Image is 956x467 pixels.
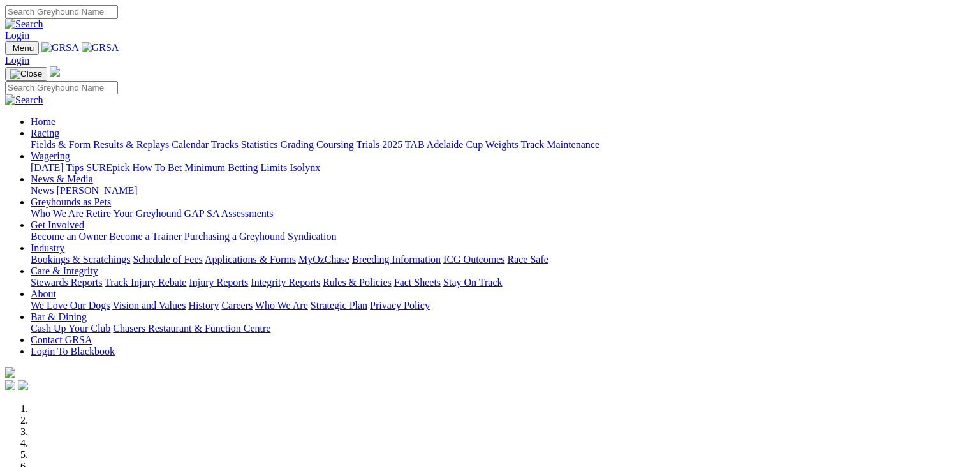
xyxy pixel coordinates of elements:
[31,208,84,219] a: Who We Are
[382,139,483,150] a: 2025 TAB Adelaide Cup
[31,254,951,265] div: Industry
[112,300,186,311] a: Vision and Values
[184,208,274,219] a: GAP SA Assessments
[31,346,115,357] a: Login To Blackbook
[5,5,118,19] input: Search
[18,380,28,390] img: twitter.svg
[184,162,287,173] a: Minimum Betting Limits
[31,254,130,265] a: Bookings & Scratchings
[31,185,951,196] div: News & Media
[13,43,34,53] span: Menu
[485,139,518,150] a: Weights
[31,174,93,184] a: News & Media
[31,162,84,173] a: [DATE] Tips
[5,30,29,41] a: Login
[31,116,55,127] a: Home
[370,300,430,311] a: Privacy Policy
[311,300,367,311] a: Strategic Plan
[5,94,43,106] img: Search
[31,311,87,322] a: Bar & Dining
[56,185,137,196] a: [PERSON_NAME]
[241,139,278,150] a: Statistics
[31,300,951,311] div: About
[298,254,349,265] a: MyOzChase
[31,300,110,311] a: We Love Our Dogs
[109,231,182,242] a: Become a Trainer
[443,254,504,265] a: ICG Outcomes
[31,242,64,253] a: Industry
[189,277,248,288] a: Injury Reports
[352,254,441,265] a: Breeding Information
[323,277,392,288] a: Rules & Policies
[205,254,296,265] a: Applications & Forms
[255,300,308,311] a: Who We Are
[31,334,92,345] a: Contact GRSA
[394,277,441,288] a: Fact Sheets
[31,323,110,334] a: Cash Up Your Club
[251,277,320,288] a: Integrity Reports
[288,231,336,242] a: Syndication
[31,151,70,161] a: Wagering
[172,139,209,150] a: Calendar
[521,139,599,150] a: Track Maintenance
[184,231,285,242] a: Purchasing a Greyhound
[281,139,314,150] a: Grading
[221,300,253,311] a: Careers
[31,277,102,288] a: Stewards Reports
[86,162,129,173] a: SUREpick
[86,208,182,219] a: Retire Your Greyhound
[82,42,119,54] img: GRSA
[31,277,951,288] div: Care & Integrity
[93,139,169,150] a: Results & Replays
[113,323,270,334] a: Chasers Restaurant & Function Centre
[31,196,111,207] a: Greyhounds as Pets
[31,139,91,150] a: Fields & Form
[31,219,84,230] a: Get Involved
[133,254,202,265] a: Schedule of Fees
[31,323,951,334] div: Bar & Dining
[31,265,98,276] a: Care & Integrity
[507,254,548,265] a: Race Safe
[211,139,239,150] a: Tracks
[10,69,42,79] img: Close
[133,162,182,173] a: How To Bet
[356,139,379,150] a: Trials
[5,67,47,81] button: Toggle navigation
[31,288,56,299] a: About
[31,128,59,138] a: Racing
[31,185,54,196] a: News
[5,41,39,55] button: Toggle navigation
[188,300,219,311] a: History
[5,55,29,66] a: Login
[31,162,951,174] div: Wagering
[5,81,118,94] input: Search
[5,19,43,30] img: Search
[31,231,951,242] div: Get Involved
[443,277,502,288] a: Stay On Track
[41,42,79,54] img: GRSA
[31,231,107,242] a: Become an Owner
[316,139,354,150] a: Coursing
[31,139,951,151] div: Racing
[50,66,60,77] img: logo-grsa-white.png
[31,208,951,219] div: Greyhounds as Pets
[5,380,15,390] img: facebook.svg
[290,162,320,173] a: Isolynx
[5,367,15,378] img: logo-grsa-white.png
[105,277,186,288] a: Track Injury Rebate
